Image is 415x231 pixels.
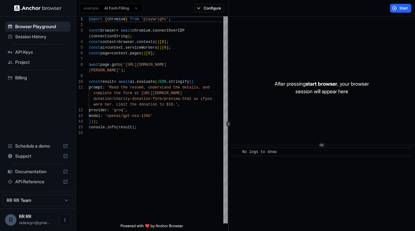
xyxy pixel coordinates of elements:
span: radesignr@gmail.com [19,220,50,225]
span: start browser [306,81,337,87]
span: ( [155,80,157,84]
span: Project [15,59,68,65]
span: ( [189,80,191,84]
span: result [119,125,132,130]
span: stringify [169,80,189,84]
span: = [114,80,116,84]
span: provider [89,108,107,112]
span: context [100,40,116,44]
p: After pressing , your browser session will appear here [275,80,369,95]
span: were her. Limit the donation to $10.' [93,102,177,107]
span: ) [159,46,162,50]
span: Browser Playground [15,23,68,30]
span: 0 [148,51,150,56]
span: from [130,17,139,21]
div: 13 [76,113,83,119]
span: Schedule a demo [15,143,60,149]
span: . [134,80,137,84]
div: 14 [76,119,83,125]
span: [ [159,40,162,44]
span: ) [93,119,96,124]
span: context [112,51,127,56]
span: ) [132,125,134,130]
span: ( [116,125,118,130]
span: prompt [89,85,102,90]
div: Schedule a demo [5,141,71,151]
span: goto [112,63,121,67]
span: [ [162,46,164,50]
span: ; [130,34,132,39]
div: Session History [5,32,71,42]
span: RR RR [19,214,31,219]
span: ] [150,51,152,56]
div: 12 [76,107,83,113]
div: 4 [76,39,83,45]
span: 'groq' [112,108,125,112]
span: ​ [234,149,238,155]
span: . [150,28,152,33]
span: ; [134,125,137,130]
span: await [119,80,130,84]
span: model [89,114,100,118]
div: 8 [76,62,83,68]
span: 'openai/gpt-oss-120b' [105,114,152,118]
span: donation/charity-donation-form/preview.html as if [93,97,205,101]
span: { [191,80,194,84]
div: 11 [76,85,83,90]
div: 3 [76,28,83,33]
span: = [116,40,118,44]
span: contexts [137,40,155,44]
span: await [89,63,100,67]
span: } [125,17,127,21]
div: R [5,214,16,226]
span: = [116,28,118,33]
span: ai [130,80,134,84]
span: pages [130,51,141,56]
span: API Keys [15,49,68,55]
span: . [166,80,169,84]
span: API Reference [15,179,60,185]
span: ] [166,46,169,50]
div: 1 [76,16,83,22]
span: 0 [164,46,166,50]
span: , [125,108,127,112]
span: ( [121,63,123,67]
span: [PERSON_NAME]' [89,68,121,73]
img: Anchor Logo [14,5,62,11]
span: ( [141,51,144,56]
span: browser [119,40,134,44]
span: Start [400,6,408,11]
span: const [89,80,100,84]
span: const [89,40,100,44]
span: page [100,51,109,56]
span: : [107,108,109,112]
span: result [100,80,114,84]
span: ; [96,119,98,124]
span: ) [127,34,130,39]
span: ( [89,34,91,39]
span: complete the form at [URL][DOMAIN_NAME] [93,91,182,95]
span: chromium [107,17,126,21]
div: Support [5,151,71,161]
span: ( [155,40,157,44]
span: Powered with ❤️ by Anchor Browser [121,223,183,231]
span: ; [166,40,169,44]
div: 6 [76,51,83,56]
button: Open menu [59,214,71,226]
span: ; [169,46,171,50]
div: Browser Playground [5,21,71,32]
span: JSON [157,80,166,84]
span: ) [157,40,159,44]
div: 2 [76,22,83,28]
span: browser [100,28,116,33]
div: Documentation [5,167,71,177]
span: { [105,17,107,21]
span: example: [84,6,99,11]
span: const [89,28,100,33]
div: 7 [76,56,83,62]
span: ( [157,46,159,50]
div: Billing [5,73,71,83]
span: console [89,125,105,130]
div: API Keys [5,47,71,57]
span: : [100,114,102,118]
